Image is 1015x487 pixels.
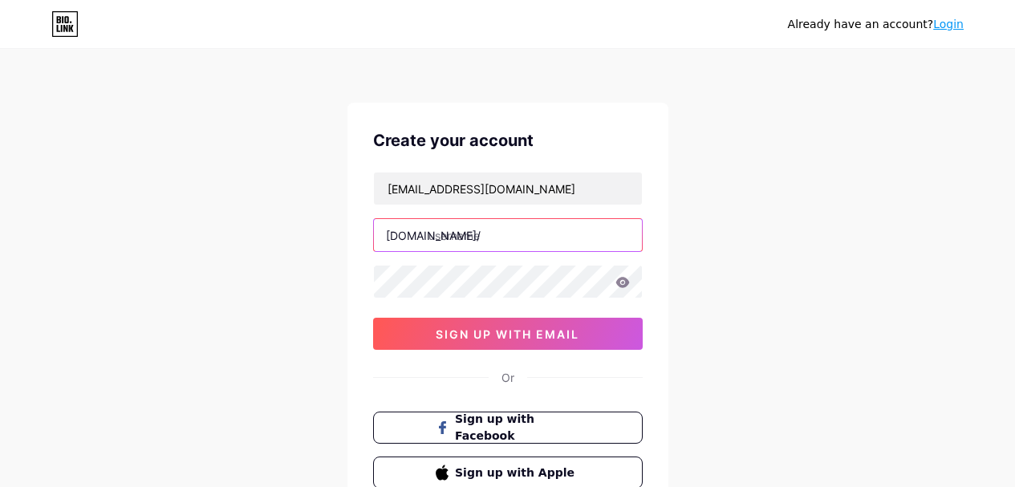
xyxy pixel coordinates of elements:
span: Sign up with Facebook [455,411,579,444]
div: [DOMAIN_NAME]/ [386,227,481,244]
span: sign up with email [436,327,579,341]
div: Already have an account? [788,16,964,33]
button: sign up with email [373,318,643,350]
span: Sign up with Apple [455,465,579,481]
div: Create your account [373,128,643,152]
button: Sign up with Facebook [373,412,643,444]
div: Or [501,369,514,386]
a: Login [933,18,964,30]
input: username [374,219,642,251]
input: Email [374,172,642,205]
